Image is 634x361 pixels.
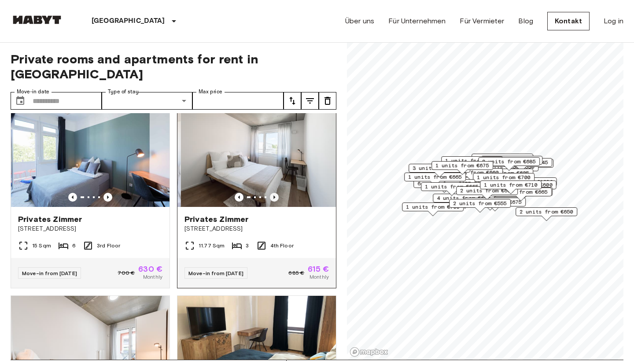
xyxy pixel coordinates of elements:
[472,154,533,167] div: Map marker
[404,173,466,186] div: Map marker
[103,193,112,202] button: Previous image
[435,162,489,169] span: 1 units from €675
[475,154,529,162] span: 1 units from €650
[478,157,540,171] div: Map marker
[288,269,304,277] span: 685 €
[516,207,577,221] div: Map marker
[492,180,557,194] div: Map marker
[425,183,479,191] span: 1 units from €665
[445,157,499,165] span: 1 units from €685
[310,273,329,281] span: Monthly
[143,273,162,281] span: Monthly
[22,101,181,207] img: Marketing picture of unit DE-04-037-018-02Q
[188,270,243,276] span: Move-in from [DATE]
[441,168,503,182] div: Map marker
[494,158,548,166] span: 2 units from €545
[22,270,77,276] span: Move-in from [DATE]
[235,193,243,202] button: Previous image
[445,169,499,177] span: 1 units from €660
[11,101,170,207] img: Marketing picture of unit DE-04-039-001-03HF
[421,182,483,196] div: Map marker
[402,203,464,216] div: Map marker
[520,208,573,216] span: 2 units from €650
[308,265,329,273] span: 615 €
[18,214,82,225] span: Privates Zimmer
[177,101,336,288] a: Previous imagePrevious imagePrivates Zimmer[STREET_ADDRESS]11.77 Sqm34th FloorMove-in from [DATE]...
[453,199,507,207] span: 2 units from €555
[246,242,249,250] span: 3
[388,16,446,26] a: Für Unternehmen
[518,16,533,26] a: Blog
[456,186,518,200] div: Map marker
[431,161,493,175] div: Map marker
[184,214,248,225] span: Privates Zimmer
[270,242,294,250] span: 4th Floor
[496,181,553,189] span: 12 units from €600
[138,265,162,273] span: 630 €
[460,16,504,26] a: Für Vermieter
[547,12,590,30] a: Kontakt
[481,156,542,169] div: Map marker
[408,173,462,181] span: 1 units from €665
[92,16,165,26] p: [GEOGRAPHIC_DATA]
[449,199,511,213] div: Map marker
[413,164,466,172] span: 3 units from €700
[301,92,319,110] button: tune
[345,16,374,26] a: Über uns
[485,156,538,164] span: 1 units from €615
[11,15,63,24] img: Habyt
[350,347,388,357] a: Mapbox logo
[68,193,77,202] button: Previous image
[11,52,336,81] span: Private rooms and apartments for rent in [GEOGRAPHIC_DATA]
[484,181,538,189] span: 1 units from €710
[270,193,279,202] button: Previous image
[32,242,51,250] span: 15 Sqm
[433,194,494,207] div: Map marker
[72,242,76,250] span: 6
[18,225,162,233] span: [STREET_ADDRESS]
[184,225,329,233] span: [STREET_ADDRESS]
[482,158,536,166] span: 2 units from €685
[496,178,553,186] span: 9 units from €1020
[181,101,339,207] img: Marketing picture of unit DE-04-037-018-02Q
[494,188,548,196] span: 1 units from €665
[460,187,514,195] span: 2 units from €690
[97,242,120,250] span: 3rd Floor
[319,92,336,110] button: tune
[199,242,225,250] span: 11.77 Sqm
[108,88,139,96] label: Type of stay
[492,177,557,191] div: Map marker
[347,41,623,360] canvas: Map
[480,180,542,194] div: Map marker
[604,16,623,26] a: Log in
[118,269,135,277] span: 700 €
[477,173,531,181] span: 1 units from €700
[437,194,490,202] span: 4 units from €600
[17,88,49,96] label: Move-in date
[406,203,460,211] span: 1 units from €700
[441,156,503,170] div: Map marker
[490,188,552,201] div: Map marker
[473,173,534,187] div: Map marker
[284,92,301,110] button: tune
[11,92,29,110] button: Choose date
[11,101,170,288] a: Marketing picture of unit DE-04-039-001-03HFPrevious imagePrevious imagePrivates Zimmer[STREET_AD...
[468,198,522,206] span: 2 units from €675
[199,88,222,96] label: Max price
[409,164,470,177] div: Map marker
